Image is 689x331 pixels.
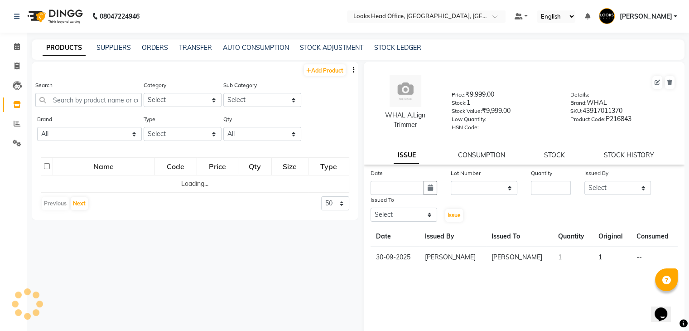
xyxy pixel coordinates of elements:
img: avatar [390,75,421,107]
button: Issue [445,209,463,222]
div: ₹9,999.00 [452,106,557,119]
a: AUTO CONSUMPTION [223,44,289,52]
th: Issued To [486,226,553,247]
div: Type [309,158,348,175]
div: ₹9,999.00 [452,90,557,102]
a: TRANSFER [179,44,212,52]
a: STOCK HISTORY [604,151,654,159]
th: Issued By [419,226,486,247]
label: Issued To [371,196,394,204]
a: STOCK [544,151,565,159]
label: Category [144,81,166,89]
input: Search by product name or code [35,93,142,107]
div: WHAL A.Lign Trimmer [373,111,438,130]
button: Next [71,197,88,210]
div: Code [155,158,196,175]
a: STOCK LEDGER [374,44,421,52]
th: Consumed [631,226,678,247]
div: 1 [452,98,557,111]
div: WHAL [570,98,675,111]
div: Qty [239,158,271,175]
a: SUPPLIERS [96,44,131,52]
a: CONSUMPTION [458,151,505,159]
a: Add Product [304,64,346,76]
td: 30-09-2025 [371,247,419,268]
td: -- [631,247,678,268]
label: Brand: [570,99,587,107]
a: ORDERS [142,44,168,52]
td: [PERSON_NAME] [486,247,553,268]
iframe: chat widget [651,295,680,322]
b: 08047224946 [100,4,140,29]
label: Qty [223,115,232,123]
label: Quantity [531,169,552,177]
div: Price [198,158,238,175]
label: Date [371,169,383,177]
label: Lot Number [451,169,481,177]
a: ISSUE [394,147,419,164]
label: Search [35,81,53,89]
label: Issued By [584,169,608,177]
label: HSN Code: [452,123,479,131]
th: Date [371,226,419,247]
td: 1 [593,247,631,268]
label: Sub Category [223,81,257,89]
div: 43917011370 [570,106,675,119]
img: Naveendra Prasad [599,8,615,24]
div: P216843 [570,114,675,127]
label: Price: [452,91,466,99]
label: SKU: [570,107,583,115]
label: Brand [37,115,52,123]
label: Type [144,115,155,123]
label: Product Code: [570,115,606,123]
label: Details: [570,91,589,99]
th: Quantity [553,226,593,247]
a: STOCK ADJUSTMENT [300,44,363,52]
span: [PERSON_NAME] [619,12,672,21]
span: Issue [448,212,461,219]
td: Loading... [41,175,349,193]
a: PRODUCTS [43,40,86,56]
th: Original [593,226,631,247]
div: Name [53,158,154,175]
label: Stock: [452,99,467,107]
label: Low Quantity: [452,115,487,123]
label: Stock Value: [452,107,482,115]
div: Size [272,158,307,175]
td: [PERSON_NAME] [419,247,486,268]
td: 1 [553,247,593,268]
img: logo [23,4,85,29]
